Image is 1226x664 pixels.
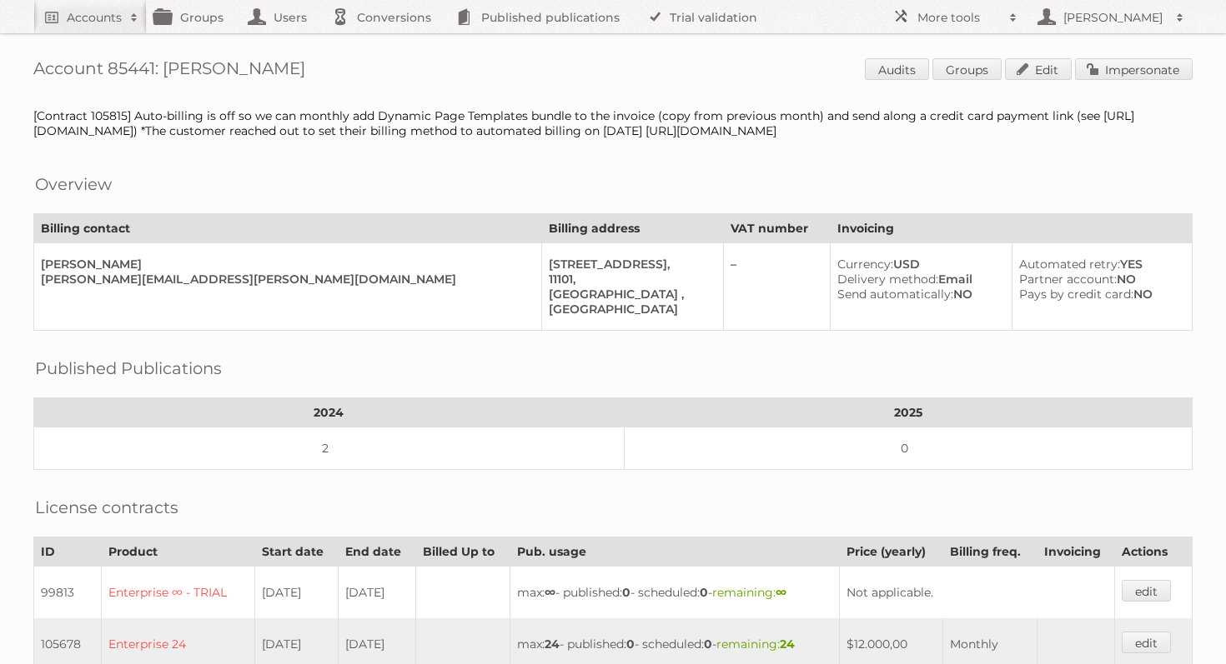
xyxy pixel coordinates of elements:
[776,585,786,600] strong: ∞
[932,58,1002,80] a: Groups
[1019,287,1133,302] span: Pays by credit card:
[33,108,1193,138] div: [Contract 105815] Auto-billing is off so we can monthly add Dynamic Page Templates bundle to the ...
[1019,272,1178,287] div: NO
[840,537,943,567] th: Price (yearly)
[1059,9,1168,26] h2: [PERSON_NAME]
[549,257,710,272] div: [STREET_ADDRESS],
[549,287,710,302] div: [GEOGRAPHIC_DATA] ,
[34,398,625,427] th: 2024
[67,9,122,26] h2: Accounts
[415,537,510,567] th: Billed Up to
[837,287,953,302] span: Send automatically:
[1122,632,1171,653] a: edit
[831,214,1193,243] th: Invoicing
[33,58,1193,83] h1: Account 85441: [PERSON_NAME]
[545,637,560,652] strong: 24
[1019,257,1178,272] div: YES
[1005,58,1072,80] a: Edit
[704,637,712,652] strong: 0
[101,567,254,619] td: Enterprise ∞ - TRIAL
[339,567,416,619] td: [DATE]
[624,427,1192,470] td: 0
[865,58,929,80] a: Audits
[716,637,795,652] span: remaining:
[700,585,708,600] strong: 0
[542,214,724,243] th: Billing address
[510,537,840,567] th: Pub. usage
[35,172,112,197] h2: Overview
[837,287,998,302] div: NO
[35,356,222,381] h2: Published Publications
[1075,58,1193,80] a: Impersonate
[41,272,528,287] div: [PERSON_NAME][EMAIL_ADDRESS][PERSON_NAME][DOMAIN_NAME]
[780,637,795,652] strong: 24
[840,567,1115,619] td: Not applicable.
[626,637,635,652] strong: 0
[917,9,1001,26] h2: More tools
[1019,257,1120,272] span: Automated retry:
[339,537,416,567] th: End date
[837,272,938,287] span: Delivery method:
[1115,537,1193,567] th: Actions
[549,272,710,287] div: 11101,
[624,398,1192,427] th: 2025
[101,537,254,567] th: Product
[724,214,831,243] th: VAT number
[724,243,831,331] td: –
[34,427,625,470] td: 2
[545,585,555,600] strong: ∞
[1037,537,1115,567] th: Invoicing
[712,585,786,600] span: remaining:
[254,537,338,567] th: Start date
[837,257,893,272] span: Currency:
[41,257,528,272] div: [PERSON_NAME]
[837,257,998,272] div: USD
[942,537,1037,567] th: Billing freq.
[837,272,998,287] div: Email
[1019,287,1178,302] div: NO
[549,302,710,317] div: [GEOGRAPHIC_DATA]
[1019,272,1117,287] span: Partner account:
[254,567,338,619] td: [DATE]
[510,567,840,619] td: max: - published: - scheduled: -
[34,214,542,243] th: Billing contact
[34,537,102,567] th: ID
[34,567,102,619] td: 99813
[1122,580,1171,602] a: edit
[35,495,178,520] h2: License contracts
[622,585,631,600] strong: 0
